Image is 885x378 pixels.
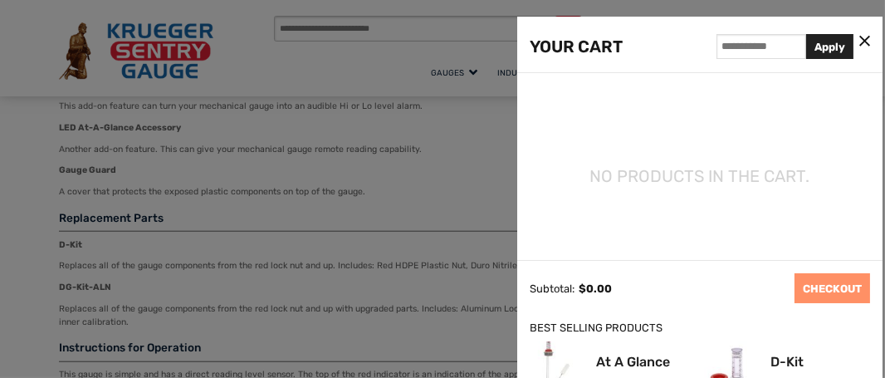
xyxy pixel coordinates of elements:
[530,33,623,60] div: YOUR CART
[596,356,670,369] a: At A Glance
[579,282,586,295] span: $
[795,273,870,303] a: CHECKOUT
[530,320,870,337] div: BEST SELLING PRODUCTS
[806,34,853,59] button: Apply
[579,282,612,295] span: 0.00
[530,282,575,295] div: Subtotal:
[770,356,804,369] a: D-Kit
